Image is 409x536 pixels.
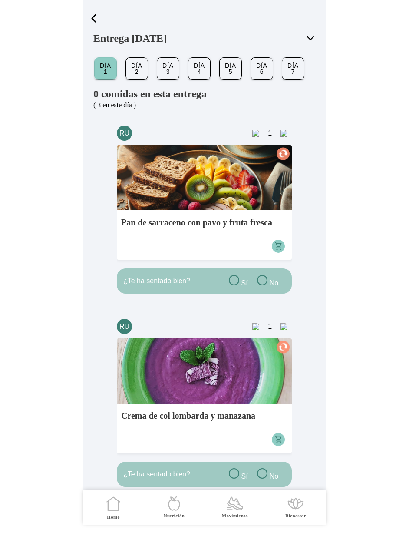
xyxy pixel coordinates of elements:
img: diff.svg [253,130,260,137]
h5: Crema de col lombarda y manazana [121,410,255,446]
h4: Entrega [DATE] [93,33,316,45]
ion-label: Nutrición [164,513,185,519]
img: sum.svg [281,323,288,330]
h5: Pan de sarraceno con pavo y fruta fresca [121,217,272,253]
span: RU [117,126,132,141]
ion-button: Día 4 [188,57,211,80]
ion-button: Día 1 [94,57,117,80]
ion-label: Home [107,514,120,520]
img: diff.svg [253,323,260,330]
ion-label: Movimiento [222,513,248,519]
span: Sí [241,279,248,287]
ion-button: Día 3 [157,57,179,80]
span: ¿Te ha sentado bien? [123,277,190,285]
button: Entrega [DATE] [93,26,316,50]
ion-button: Día 7 [282,57,304,80]
ion-button: Día 5 [219,57,242,80]
ion-label: Bienestar [285,513,306,519]
span: Sí [241,473,248,480]
span: 1 [268,129,272,137]
h4: 0 comidas en esta entrega [93,89,316,99]
img: order-706 [117,145,292,210]
span: 1 [268,323,272,331]
span: RU [117,319,132,334]
span: No [270,473,278,480]
p: ( 3 en este día ) [93,101,316,109]
ion-button: Día 2 [125,57,148,80]
img: order-321 [117,338,292,404]
ion-button: Día 6 [251,57,273,80]
span: No [270,279,278,287]
span: ¿Te ha sentado bien? [123,470,190,478]
img: sum.svg [281,130,288,137]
